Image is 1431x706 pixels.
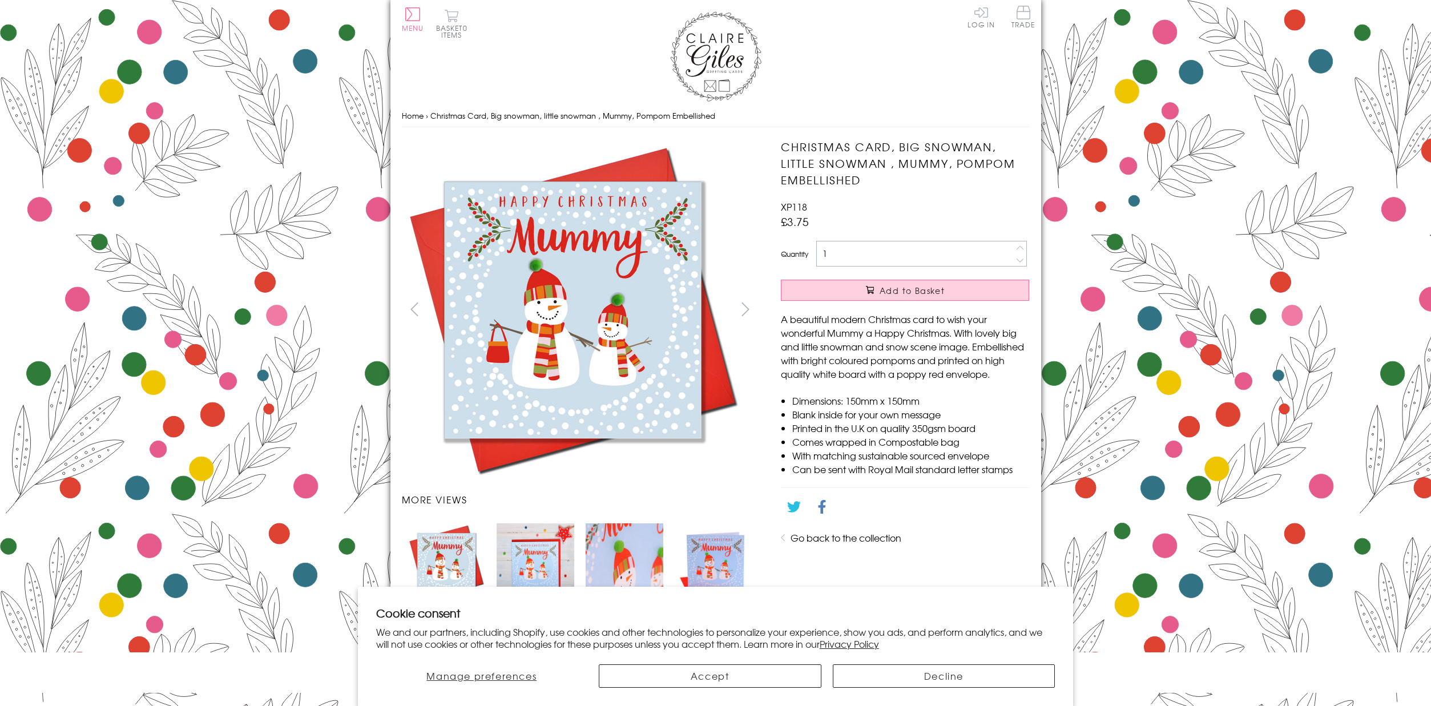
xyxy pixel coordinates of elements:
a: Go back to the collection [791,531,901,544]
span: 0 items [441,23,467,40]
button: Menu [402,7,424,31]
button: Decline [833,664,1055,688]
span: Add to Basket [880,285,945,296]
button: Basket0 items [436,9,467,38]
span: Christmas Card, Big snowman, little snowman , Mummy, Pompom Embellished [430,110,715,121]
span: XP118 [781,200,807,213]
h2: Cookie consent [376,605,1055,621]
img: Christmas Card, Big snowman, little snowman , Mummy, Pompom Embellished [497,523,574,603]
img: Christmas Card, Big snowman, little snowman , Mummy, Pompom Embellished [675,523,752,603]
li: Comes wrapped in Compostable bag [792,435,1029,449]
img: Christmas Card, Big snowman, little snowman , Mummy, Pompom Embellished [408,523,485,601]
a: Home [402,110,424,121]
button: prev [402,296,428,322]
button: next [732,296,758,322]
li: Blank inside for your own message [792,408,1029,421]
button: Manage preferences [376,664,587,688]
img: Christmas Card, Big snowman, little snowman , Mummy, Pompom Embellished [586,523,663,598]
a: Trade [1011,6,1035,30]
button: Accept [599,664,821,688]
button: Add to Basket [781,280,1029,301]
img: Christmas Card, Big snowman, little snowman , Mummy, Pompom Embellished [758,139,1101,481]
li: Carousel Page 4 [669,518,758,608]
img: Christmas Card, Big snowman, little snowman , Mummy, Pompom Embellished [401,139,744,481]
nav: breadcrumbs [402,104,1030,128]
li: Carousel Page 1 (Current Slide) [402,518,491,608]
span: Menu [402,23,424,33]
span: £3.75 [781,213,809,229]
span: Trade [1011,6,1035,28]
a: Privacy Policy [820,637,879,651]
h3: More views [402,493,759,506]
h1: Christmas Card, Big snowman, little snowman , Mummy, Pompom Embellished [781,139,1029,188]
p: A beautiful modern Christmas card to wish your wonderful Mummy a Happy Christmas. With lovely big... [781,312,1029,381]
li: Can be sent with Royal Mail standard letter stamps [792,462,1029,476]
li: Dimensions: 150mm x 150mm [792,394,1029,408]
ul: Carousel Pagination [402,518,759,608]
p: We and our partners, including Shopify, use cookies and other technologies to personalize your ex... [376,626,1055,650]
span: › [426,110,428,121]
span: Manage preferences [426,669,537,683]
label: Quantity [781,249,808,259]
li: Printed in the U.K on quality 350gsm board [792,421,1029,435]
img: Claire Giles Greetings Cards [670,11,761,102]
li: Carousel Page 2 [491,518,580,608]
li: With matching sustainable sourced envelope [792,449,1029,462]
a: Log In [968,6,995,28]
li: Carousel Page 3 [580,518,669,608]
